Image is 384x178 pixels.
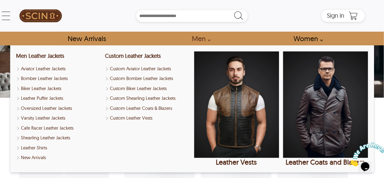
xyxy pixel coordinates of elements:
a: Shop Men Cafe Racer Leather Jackets [16,125,101,132]
a: Shop Men Bomber Leather Jackets [16,75,101,82]
a: Shop Men Aviator Leather Jackets [16,65,101,72]
a: Custom Leather Jackets [105,52,161,59]
a: Shop Custom Biker Leather Jackets [105,85,190,92]
a: Leather Vests [194,51,279,166]
a: Shop Men Shearling Leather Jackets [16,134,101,141]
img: Chat attention grabber [2,2,40,26]
a: Shopping Cart [347,11,359,20]
a: Shop Custom Leather Vests [105,115,190,122]
a: Shop Varsity Leather Jackets [16,115,101,122]
a: Shop Custom Bomber Leather Jackets [105,75,190,82]
a: Shop Men Leather Jackets [16,52,64,59]
a: shop men's leather jackets [185,32,214,45]
a: Custom Aviator Leather Jackets [105,65,190,72]
img: Leather Vests [194,51,279,158]
iframe: chat widget [346,140,384,169]
span: Sign in [327,12,344,19]
a: Shop Women Leather Jackets [287,32,326,45]
a: Shop New Arrivals [61,32,113,45]
a: Shop Custom Leather Coats & Blazers [105,105,190,112]
div: Leather Vests [194,158,279,166]
a: Shop Custom Shearling Leather Jackets [105,95,190,102]
a: Shop New Arrivals [16,154,101,161]
a: Shop Leather Puffer Jackets [16,95,101,102]
a: Sign in [327,14,344,19]
a: Shop Leather Shirts [16,145,101,152]
img: Leather Coats and Blazers [283,51,368,158]
img: SCIN [19,3,62,29]
a: Shop Oversized Leather Jackets [16,105,101,112]
div: Leather Coats and Blazers [283,158,368,166]
a: Shop Men Biker Leather Jackets [16,85,101,92]
a: Leather Coats and Blazers [283,51,368,166]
